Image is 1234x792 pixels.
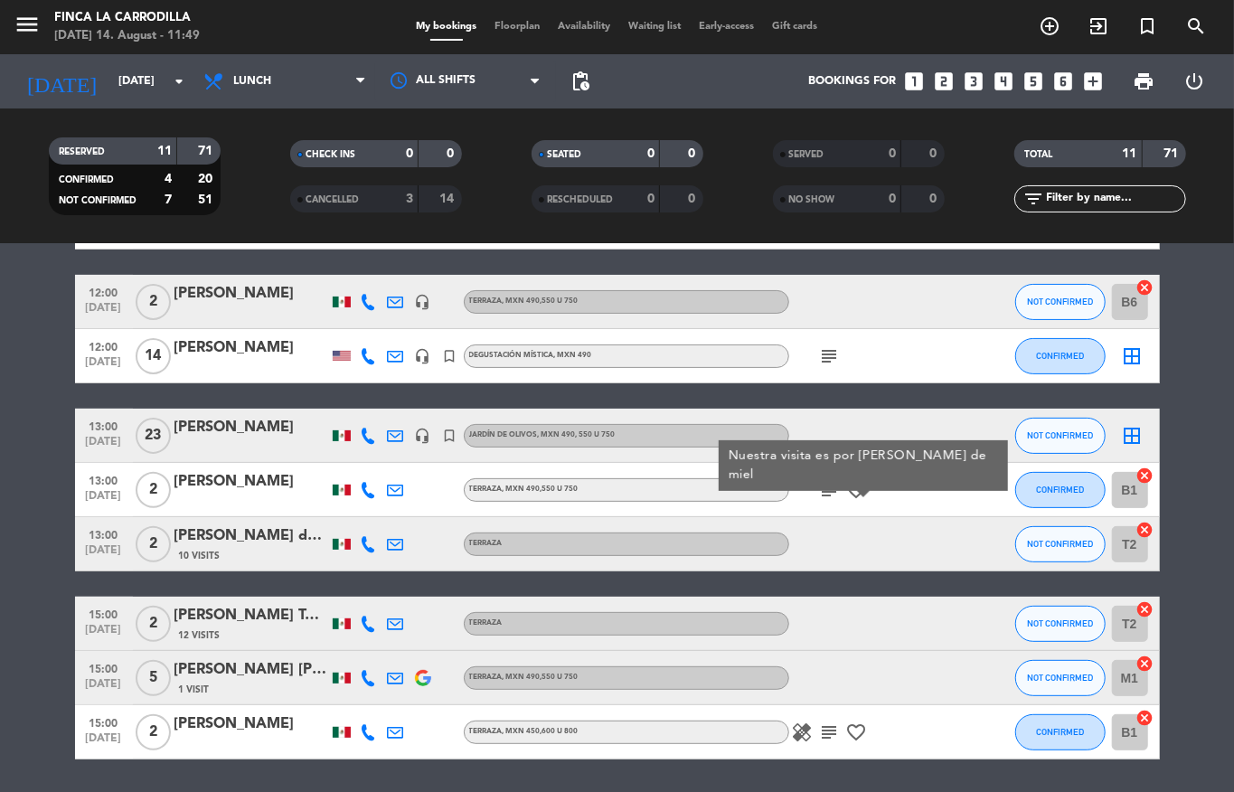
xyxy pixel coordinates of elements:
[1027,430,1093,440] span: NOT CONFIRMED
[165,193,172,206] strong: 7
[136,606,171,642] span: 2
[1027,673,1093,683] span: NOT CONFIRMED
[165,173,172,185] strong: 4
[406,147,413,160] strong: 0
[1015,472,1106,508] button: CONFIRMED
[903,70,927,93] i: looks_one
[550,22,620,32] span: Availability
[789,195,835,204] span: NO SHOW
[538,431,616,438] span: , MXN 490, 550 u 750
[81,436,127,457] span: [DATE]
[1022,70,1046,93] i: looks_5
[54,27,200,45] div: [DATE] 14. August - 11:49
[81,335,127,356] span: 12:00
[1015,606,1106,642] button: NOT CONFIRMED
[1036,351,1084,361] span: CONFIRMED
[469,674,579,681] span: Terraza
[306,150,356,159] span: CHECK INS
[174,470,328,494] div: [PERSON_NAME]
[439,193,457,205] strong: 14
[1136,600,1154,618] i: cancel
[486,22,550,32] span: Floorplan
[442,348,458,364] i: turned_in_not
[1136,467,1154,485] i: cancel
[179,628,221,643] span: 12 Visits
[136,418,171,454] span: 23
[1027,618,1093,628] span: NOT CONFIRMED
[81,469,127,490] span: 13:00
[415,294,431,310] i: headset_mic
[1136,521,1154,539] i: cancel
[1045,189,1185,209] input: Filter by name...
[1039,15,1060,37] i: add_circle_outline
[1123,147,1137,160] strong: 11
[136,714,171,750] span: 2
[157,145,172,157] strong: 11
[846,721,868,743] i: favorite_border
[554,352,592,359] span: , MXN 490
[14,11,41,38] i: menu
[889,193,896,205] strong: 0
[198,145,216,157] strong: 71
[81,732,127,753] span: [DATE]
[1052,70,1076,93] i: looks_6
[14,61,109,101] i: [DATE]
[136,472,171,508] span: 2
[233,75,271,88] span: Lunch
[469,297,579,305] span: Terraza
[136,526,171,562] span: 2
[1027,297,1093,306] span: NOT CONFIRMED
[81,302,127,323] span: [DATE]
[81,603,127,624] span: 15:00
[993,70,1016,93] i: looks_4
[81,281,127,302] span: 12:00
[728,447,998,485] div: Nuestra visita es por [PERSON_NAME] de miel
[81,523,127,544] span: 13:00
[1036,727,1084,737] span: CONFIRMED
[81,490,127,511] span: [DATE]
[819,721,841,743] i: subject
[469,431,616,438] span: Jardín de Olivos
[1015,338,1106,374] button: CONFIRMED
[415,348,431,364] i: headset_mic
[60,175,115,184] span: CONFIRMED
[174,282,328,306] div: [PERSON_NAME]
[179,549,221,563] span: 10 Visits
[503,674,579,681] span: , MXN 490,550 u 750
[1122,345,1144,367] i: border_all
[469,352,592,359] span: Degustación Mística
[60,147,106,156] span: RESERVED
[81,356,127,377] span: [DATE]
[168,71,190,92] i: arrow_drop_down
[1023,188,1045,210] i: filter_list
[819,345,841,367] i: subject
[1133,71,1154,92] span: print
[447,147,457,160] strong: 0
[306,195,360,204] span: CANCELLED
[1163,147,1182,160] strong: 71
[1015,714,1106,750] button: CONFIRMED
[81,415,127,436] span: 13:00
[688,193,699,205] strong: 0
[442,428,458,444] i: turned_in_not
[415,428,431,444] i: headset_mic
[54,9,200,27] div: Finca la Carrodilla
[503,486,579,493] span: , MXN 490,550 u 750
[889,147,896,160] strong: 0
[1088,15,1109,37] i: exit_to_app
[688,147,699,160] strong: 0
[469,728,579,735] span: Terraza
[174,524,328,548] div: [PERSON_NAME] de [PERSON_NAME]
[1015,660,1106,696] button: NOT CONFIRMED
[136,284,171,320] span: 2
[789,150,824,159] span: SERVED
[1036,485,1084,495] span: CONFIRMED
[503,297,579,305] span: , MXN 490,550 u 750
[408,22,486,32] span: My bookings
[1136,15,1158,37] i: turned_in_not
[1184,71,1206,92] i: power_settings_new
[415,670,431,686] img: google-logo.png
[1015,526,1106,562] button: NOT CONFIRMED
[1027,539,1093,549] span: NOT CONFIRMED
[136,660,171,696] span: 5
